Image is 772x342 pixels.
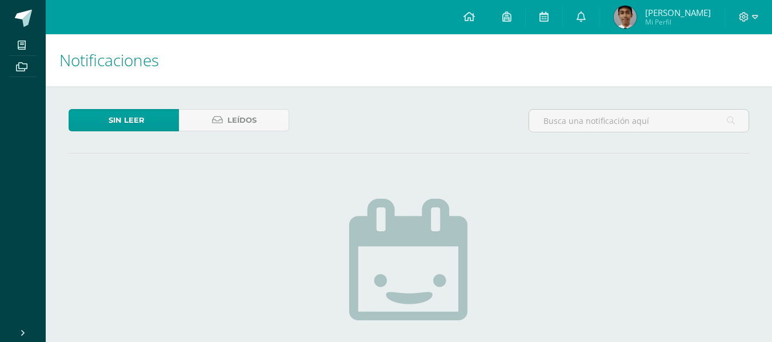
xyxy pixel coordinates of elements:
[645,7,711,18] span: [PERSON_NAME]
[59,49,159,71] span: Notificaciones
[645,17,711,27] span: Mi Perfil
[109,110,145,131] span: Sin leer
[227,110,257,131] span: Leídos
[69,109,179,131] a: Sin leer
[614,6,637,29] img: 5e1607f168be525b3035f80accc40d56.png
[179,109,289,131] a: Leídos
[529,110,749,132] input: Busca una notificación aquí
